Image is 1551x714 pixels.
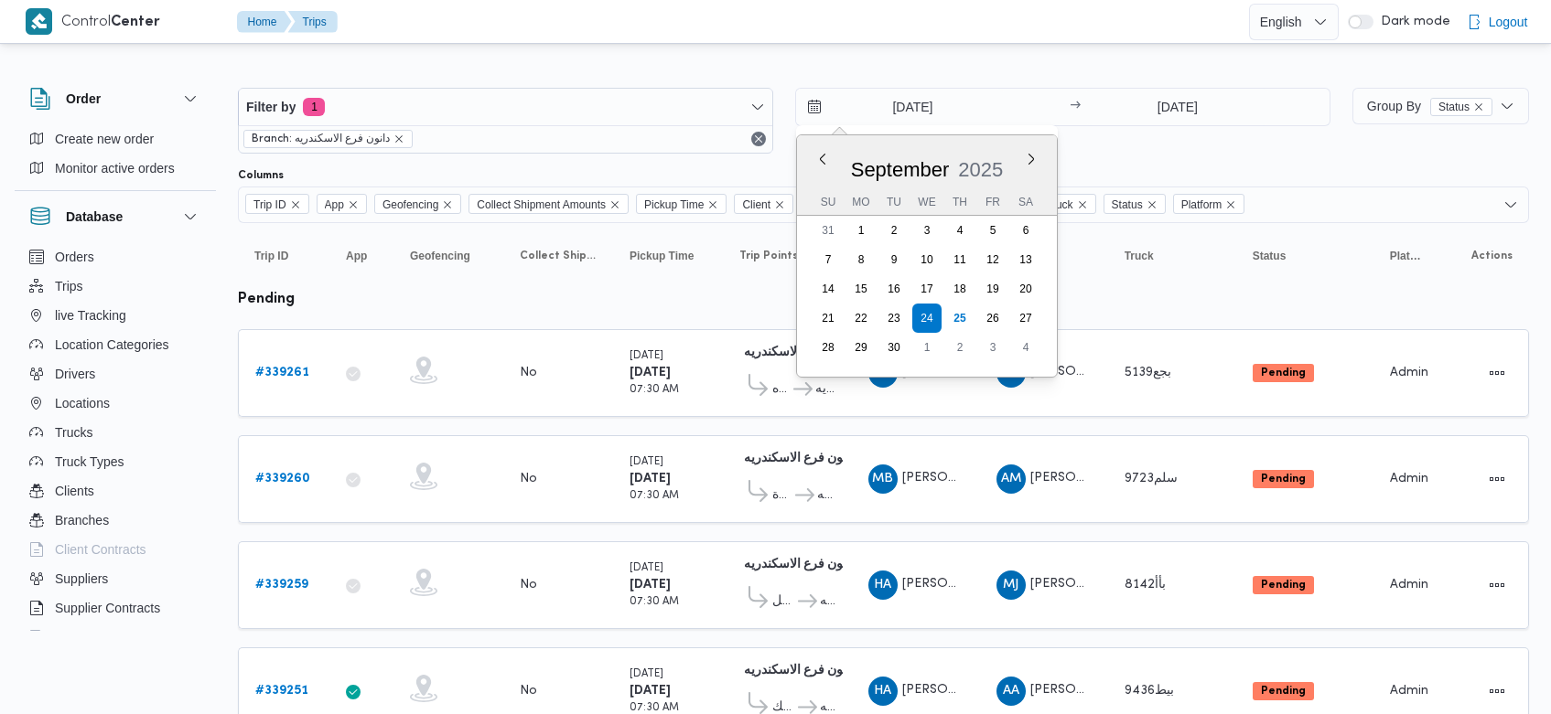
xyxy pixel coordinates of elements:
span: Truck [1038,194,1096,214]
button: Trucks [22,418,209,447]
button: Home [237,11,292,33]
span: MJ [1003,570,1018,600]
span: App [346,249,367,263]
button: live Tracking [22,301,209,330]
span: MB [872,464,893,494]
span: Pending [1253,682,1314,700]
span: Client Contracts [55,538,146,560]
span: Group By Status [1367,99,1492,113]
div: day-24 [912,304,942,333]
span: اول المنتزه [772,378,791,400]
span: بجع5139 [1125,367,1171,378]
div: day-26 [978,304,1007,333]
div: day-25 [945,304,975,333]
span: Branches [55,509,109,531]
span: Pending [1253,576,1314,594]
div: day-10 [912,245,942,274]
span: Platform [1173,194,1245,214]
span: Filter by [246,96,296,118]
span: قسم المنتزة [772,485,792,506]
span: Branch: دانون فرع الاسكندريه [252,131,390,147]
span: Admin [1390,579,1428,591]
span: [PERSON_NAME] [902,472,1007,484]
b: pending [238,293,295,306]
div: Muhammad Jmuaah Dsaoqai Bsaioni [996,570,1026,600]
b: [DATE] [630,685,671,697]
span: Orders [55,246,94,268]
span: دانون فرع الاسكندريه [817,485,835,506]
span: بيط9436 [1125,685,1174,697]
button: Actions [1482,464,1512,494]
span: [PERSON_NAME] [PERSON_NAME] [902,684,1115,696]
div: day-19 [978,274,1007,304]
span: 2025 [958,158,1003,181]
span: Geofencing [374,194,461,214]
button: Actions [1482,570,1512,600]
b: دانون فرع الاسكندريه [744,665,856,677]
small: 07:30 AM [630,491,679,501]
small: 07:30 AM [630,385,679,395]
div: Order [15,124,216,190]
span: قسم ثان الرمل [772,591,795,613]
div: No [520,577,537,593]
div: Button. Open the month selector. September is currently selected. [850,157,951,182]
span: Pending [1253,364,1314,382]
small: [DATE] [630,351,663,361]
span: Trip ID [245,194,309,214]
div: day-20 [1011,274,1040,304]
button: Geofencing [403,241,494,271]
b: [DATE] [630,579,671,591]
button: Branches [22,506,209,535]
button: Remove Pickup Time from selection in this group [707,199,718,210]
button: Filter by1 active filters [239,89,772,125]
div: Hanei Aihab Sbhai Abadalazaiaz Ibrahem [868,570,898,600]
button: Open list of options [1503,197,1518,212]
span: Client [734,194,793,214]
div: No [520,365,537,381]
a: #339251 [255,680,308,702]
span: Locations [55,392,110,414]
div: Database [15,242,216,638]
span: Clients [55,480,94,502]
div: Th [945,189,975,215]
b: # 339261 [255,367,309,378]
div: Abadalhakiam Aodh Aamar Muhammad Alfaqai [996,677,1026,706]
span: دانون فرع الاسكندريه [820,591,835,613]
b: Pending [1261,580,1306,591]
div: → [1070,101,1081,113]
div: We [912,189,942,215]
b: [DATE] [630,473,671,485]
button: Trips [288,11,338,33]
div: Button. Open the year selector. 2025 is currently selected. [957,157,1004,182]
span: [PERSON_NAME] [PERSON_NAME] [1030,684,1243,696]
button: Location Categories [22,330,209,359]
input: Press the down key to enter a popover containing a calendar. Press the escape key to close the po... [796,89,1004,125]
button: Orders [22,242,209,272]
span: Devices [55,626,101,648]
span: Collect Shipment Amounts [469,194,629,214]
div: day-15 [846,274,876,304]
span: Status [1438,99,1470,115]
span: بأأ8142 [1125,579,1166,591]
span: App [317,194,367,214]
button: Database [29,206,201,228]
div: day-12 [978,245,1007,274]
div: day-3 [978,333,1007,362]
b: # 339260 [255,473,310,485]
span: Truck [1125,249,1154,263]
button: Remove Collect Shipment Amounts from selection in this group [609,199,620,210]
div: Ahmad Muhammad Wsal Alshrqaoi [996,464,1026,494]
span: [PERSON_NAME] [PERSON_NAME] [902,578,1115,590]
button: Trips [22,272,209,301]
span: Pickup Time [630,249,694,263]
small: 07:30 AM [630,703,679,713]
span: Create new order [55,128,154,150]
button: Order [29,88,201,110]
button: Platform [1383,241,1428,271]
span: Platform [1181,195,1222,215]
span: Status [1112,195,1143,215]
a: #339261 [255,362,309,384]
span: live Tracking [55,304,126,326]
button: Client Contracts [22,535,209,564]
div: day-8 [846,245,876,274]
